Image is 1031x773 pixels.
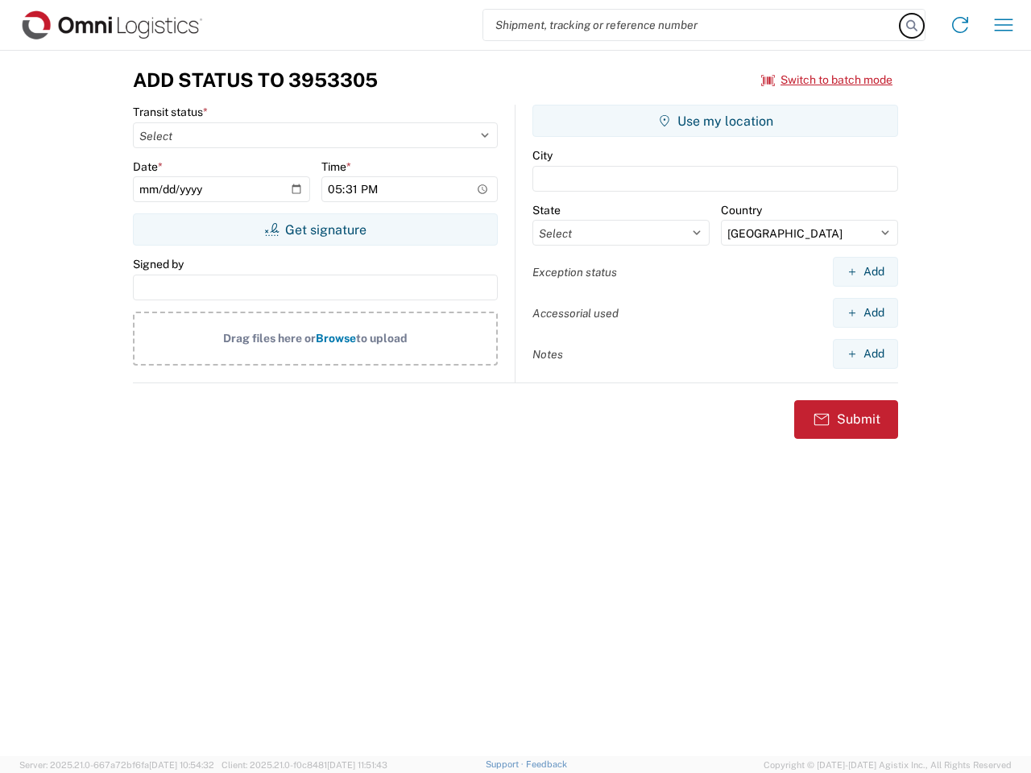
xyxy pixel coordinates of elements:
button: Add [833,298,898,328]
a: Feedback [526,759,567,769]
a: Support [486,759,526,769]
label: Accessorial used [532,306,619,320]
label: Country [721,203,762,217]
button: Add [833,257,898,287]
label: Signed by [133,257,184,271]
label: State [532,203,561,217]
span: [DATE] 10:54:32 [149,760,214,770]
span: Drag files here or [223,332,316,345]
button: Add [833,339,898,369]
input: Shipment, tracking or reference number [483,10,901,40]
h3: Add Status to 3953305 [133,68,378,92]
span: to upload [356,332,408,345]
span: Browse [316,332,356,345]
span: Copyright © [DATE]-[DATE] Agistix Inc., All Rights Reserved [764,758,1012,772]
button: Use my location [532,105,898,137]
label: Time [321,159,351,174]
label: Date [133,159,163,174]
label: Transit status [133,105,208,119]
span: [DATE] 11:51:43 [327,760,387,770]
button: Submit [794,400,898,439]
label: City [532,148,553,163]
span: Client: 2025.21.0-f0c8481 [222,760,387,770]
button: Switch to batch mode [761,67,892,93]
label: Exception status [532,265,617,279]
button: Get signature [133,213,498,246]
label: Notes [532,347,563,362]
span: Server: 2025.21.0-667a72bf6fa [19,760,214,770]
